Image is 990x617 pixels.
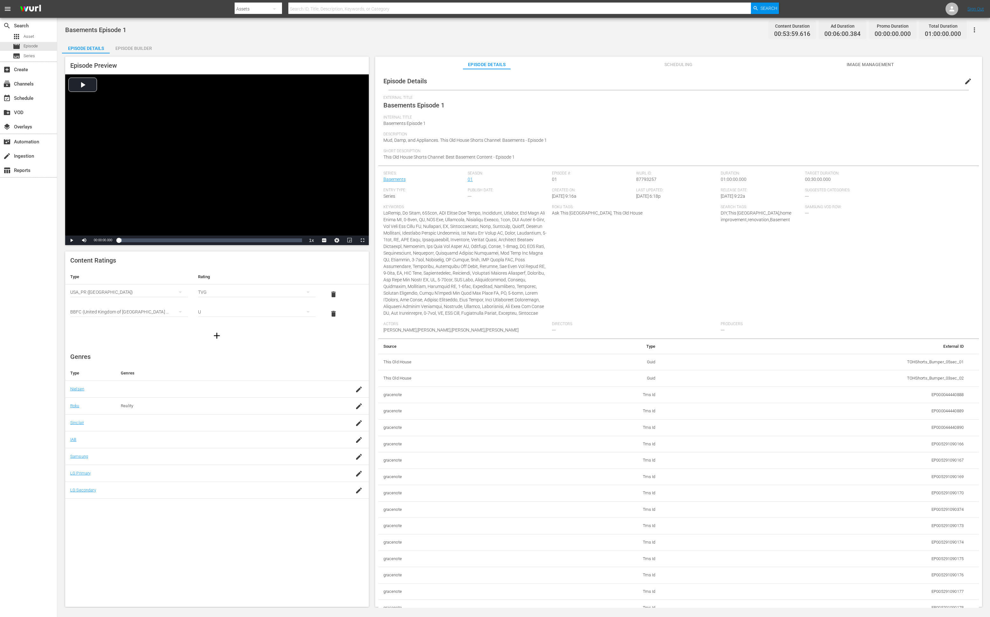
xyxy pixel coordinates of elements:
td: Tms Id [555,518,661,534]
span: Series [13,52,20,60]
th: gracenote [378,567,555,584]
th: gracenote [378,518,555,534]
div: Progress Bar [119,238,302,242]
td: Tms Id [555,485,661,502]
span: Episode [13,43,20,50]
a: LG Primary [70,471,91,476]
span: Content Ratings [70,257,116,264]
span: Producers [721,322,886,327]
div: Video Player [65,74,369,245]
span: Basements Episode 1 [383,101,444,109]
td: EP005291090170 [661,485,969,502]
th: gracenote [378,583,555,600]
th: Type [65,366,116,381]
span: Series: [383,171,464,176]
div: Promo Duration [875,22,911,31]
span: Ingestion [3,152,11,160]
button: delete [326,287,341,302]
span: Schedule [3,94,11,102]
span: Target Duration: [805,171,970,176]
span: Genres [70,353,91,360]
td: Guid [555,370,661,387]
th: Type [65,269,193,285]
th: Source [378,339,555,354]
div: Content Duration [774,22,810,31]
span: Episode [24,43,38,49]
span: Overlays [3,123,11,131]
a: LG Secondary [70,488,96,492]
span: External Title [383,95,971,100]
a: Roku [70,403,79,408]
th: gracenote [378,403,555,420]
td: Tms Id [555,452,661,469]
span: 00:00:00.000 [875,31,911,38]
span: --- [552,327,556,332]
span: Scheduling [655,61,702,69]
span: Release Date: [721,188,802,193]
span: Episode Details [383,77,427,85]
a: Nielsen [70,387,84,391]
a: Samsung [70,454,88,459]
td: EP005291090178 [661,600,969,616]
span: Suggested Categories: [805,188,970,193]
span: Automation [3,138,11,146]
button: Playback Rate [305,236,318,245]
span: Basements Episode 1 [65,26,126,34]
td: Tms Id [555,387,661,403]
span: 00:53:59.616 [774,31,810,38]
span: --- [805,210,809,216]
td: Tms Id [555,436,661,452]
td: EP000044440890 [661,419,969,436]
button: Captions [318,236,331,245]
button: Jump To Time [331,236,343,245]
span: Search [760,3,777,14]
span: --- [468,194,471,199]
span: Publish Date: [468,188,549,193]
div: Total Duration [925,22,961,31]
span: Short Description [383,149,971,154]
span: DIY,This [GEOGRAPHIC_DATA],home improvement,renovation,Basement [721,210,791,222]
span: Search [3,22,11,30]
span: Duration: [721,171,802,176]
td: EP005291090169 [661,469,969,485]
img: ans4CAIJ8jUAAAAAAAAAAAAAAAAAAAAAAAAgQb4GAAAAAAAAAAAAAAAAAAAAAAAAJMjXAAAAAAAAAAAAAAAAAAAAAAAAgAT5G... [15,2,46,17]
td: Tms Id [555,419,661,436]
span: Image Management [846,61,894,69]
th: gracenote [378,600,555,616]
td: EP005291090167 [661,452,969,469]
th: gracenote [378,436,555,452]
span: Channels [3,80,11,88]
span: Actors [383,322,549,327]
a: Sign Out [967,6,984,11]
button: Picture-in-Picture [343,236,356,245]
th: gracenote [378,419,555,436]
span: Search Tags: [721,205,802,210]
span: [DATE] 9:16a [552,194,576,199]
a: Sinclair [70,420,84,425]
td: EP005291090173 [661,518,969,534]
td: EP005291090174 [661,534,969,551]
button: Episode Details [62,41,110,53]
span: Reports [3,167,11,174]
span: Asset [13,33,20,40]
div: USA_PR ([GEOGRAPHIC_DATA]) [70,283,188,301]
th: gracenote [378,501,555,518]
td: Tms Id [555,534,661,551]
span: Episode Details [463,61,511,69]
th: gracenote [378,387,555,403]
th: gracenote [378,534,555,551]
td: EP005291090177 [661,583,969,600]
a: IAB [70,437,76,442]
span: Created On: [552,188,633,193]
a: Basements [383,177,406,182]
td: EP000044440888 [661,387,969,403]
th: gracenote [378,485,555,502]
button: edit [960,74,976,89]
span: 00:30:00.000 [805,177,831,182]
span: Create [3,66,11,73]
td: TOHShorts_Bumper_05sec_01 [661,354,969,370]
span: --- [805,194,809,199]
span: [DATE] 9:22a [721,194,745,199]
span: 01:00:00.000 [925,31,961,38]
td: Tms Id [555,583,661,600]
